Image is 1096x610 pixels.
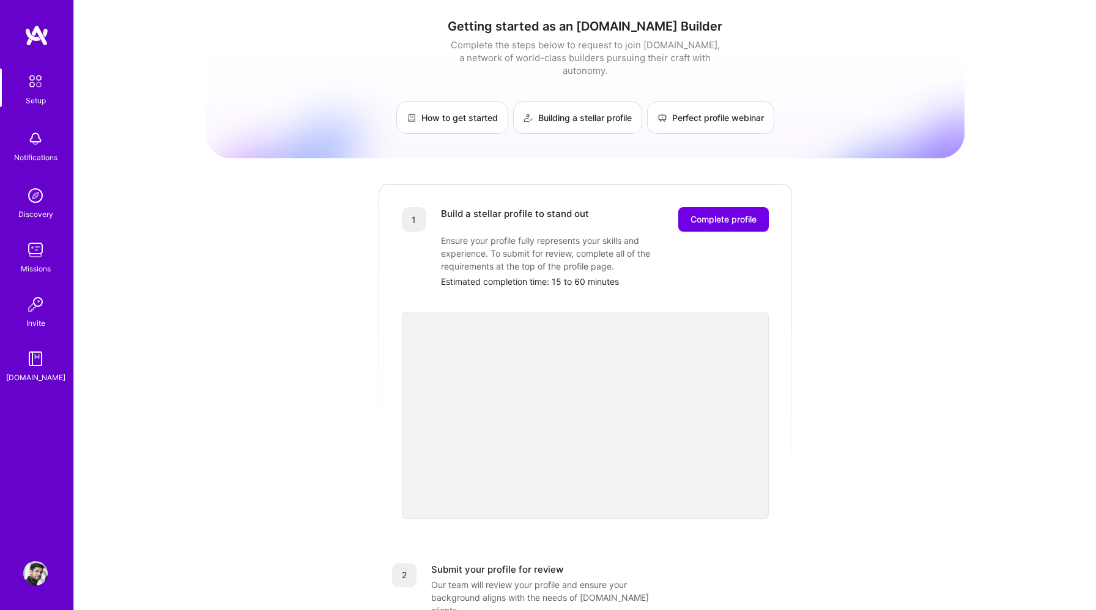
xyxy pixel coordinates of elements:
a: Perfect profile webinar [647,101,774,134]
img: Building a stellar profile [524,113,533,123]
iframe: video [402,312,769,519]
img: logo [24,24,49,46]
div: Notifications [14,151,57,164]
div: 1 [402,207,426,232]
img: bell [23,127,48,151]
img: teamwork [23,238,48,262]
div: Build a stellar profile to stand out [441,207,589,232]
img: setup [23,68,48,94]
div: Invite [26,317,45,329]
div: Ensure your profile fully represents your skills and experience. To submit for review, complete a... [441,234,686,273]
div: Discovery [18,208,53,221]
img: Perfect profile webinar [657,113,667,123]
div: Estimated completion time: 15 to 60 minutes [441,275,769,288]
a: User Avatar [20,561,51,586]
img: guide book [23,347,48,371]
div: 2 [392,563,417,587]
div: Submit your profile for review [431,563,563,576]
span: Complete profile [691,213,757,226]
a: Building a stellar profile [513,101,642,134]
img: Invite [23,292,48,317]
img: How to get started [407,113,417,123]
div: Setup [26,94,46,107]
div: Missions [21,262,51,275]
div: [DOMAIN_NAME] [6,371,65,384]
div: Complete the steps below to request to join [DOMAIN_NAME], a network of world-class builders purs... [448,39,723,77]
img: discovery [23,183,48,208]
a: How to get started [396,101,508,134]
h1: Getting started as an [DOMAIN_NAME] Builder [206,19,965,34]
button: Complete profile [678,207,769,232]
img: User Avatar [23,561,48,586]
